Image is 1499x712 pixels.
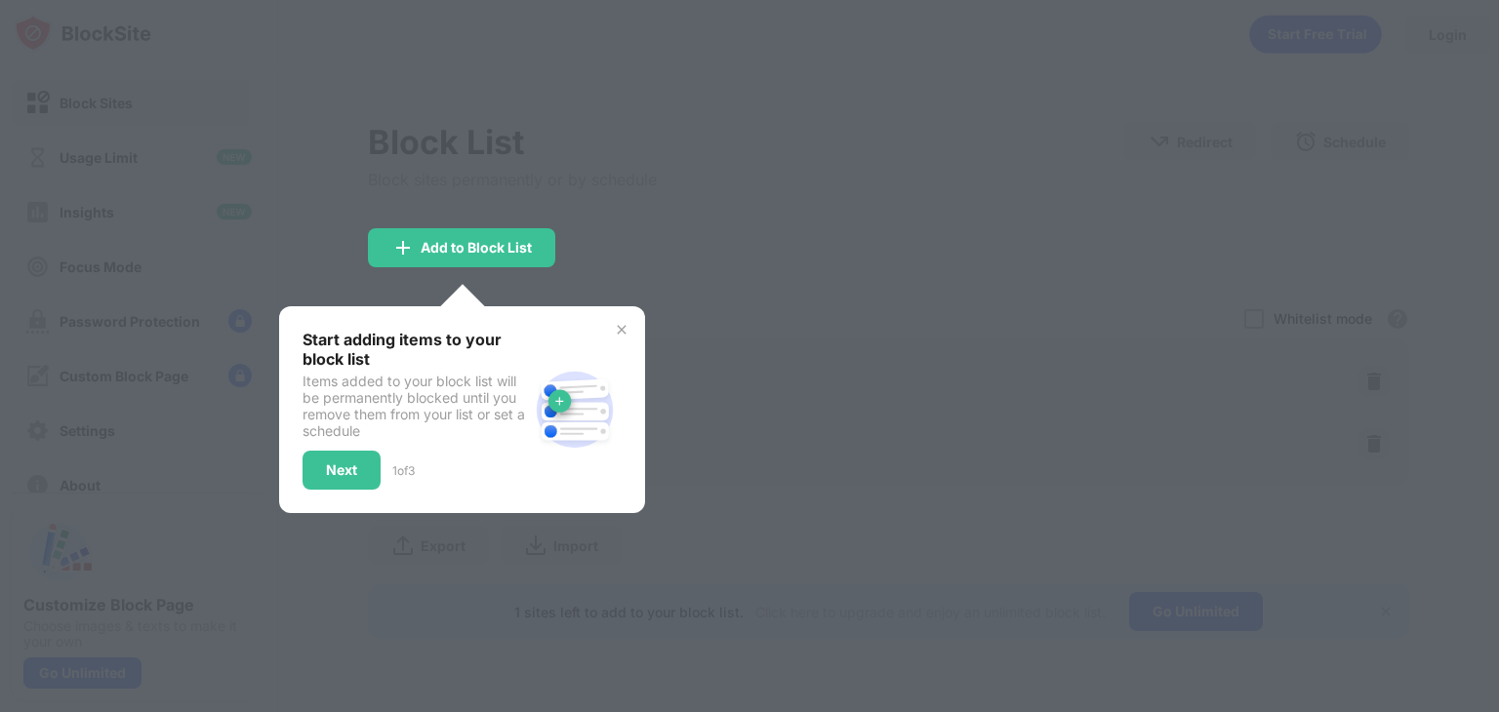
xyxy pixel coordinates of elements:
div: 1 of 3 [392,463,415,478]
div: Start adding items to your block list [303,330,528,369]
img: x-button.svg [614,322,629,337]
img: block-site.svg [528,363,622,456]
div: Next [326,462,357,478]
div: Items added to your block list will be permanently blocked until you remove them from your list o... [303,373,528,439]
div: Add to Block List [421,240,532,256]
